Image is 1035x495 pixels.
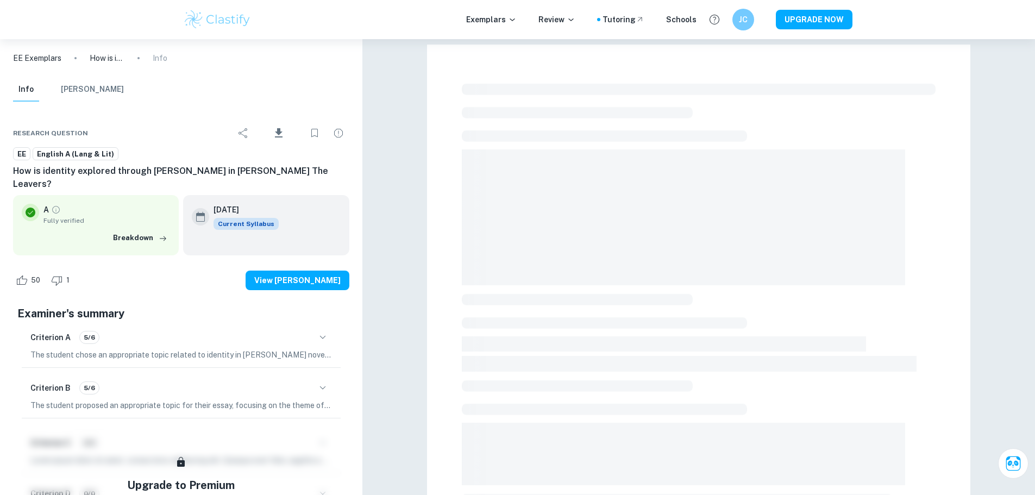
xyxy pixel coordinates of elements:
h6: Criterion A [30,331,71,343]
div: Bookmark [304,122,325,144]
a: Tutoring [603,14,644,26]
div: Dislike [48,272,76,289]
a: EE Exemplars [13,52,61,64]
span: English A (Lang & Lit) [33,149,118,160]
p: Review [538,14,575,26]
span: Current Syllabus [214,218,279,230]
h6: [DATE] [214,204,270,216]
button: Info [13,78,39,102]
span: EE [14,149,30,160]
p: Info [153,52,167,64]
h5: Upgrade to Premium [127,477,235,493]
h6: JC [737,14,749,26]
span: 50 [25,275,46,286]
h5: Examiner's summary [17,305,345,322]
p: The student chose an appropriate topic related to identity in [PERSON_NAME] novel "The Leavers", ... [30,349,332,361]
button: Help and Feedback [705,10,724,29]
button: UPGRADE NOW [776,10,852,29]
span: 5/6 [80,383,99,393]
p: The student proposed an appropriate topic for their essay, focusing on the theme of identity thro... [30,399,332,411]
h6: Criterion B [30,382,71,394]
a: English A (Lang & Lit) [33,147,118,161]
a: Grade fully verified [51,205,61,215]
div: Report issue [328,122,349,144]
button: Ask Clai [998,448,1028,479]
div: Like [13,272,46,289]
div: This exemplar is based on the current syllabus. Feel free to refer to it for inspiration/ideas wh... [214,218,279,230]
h6: How is identity explored through [PERSON_NAME] in [PERSON_NAME] The Leavers? [13,165,349,191]
p: A [43,204,49,216]
span: Fully verified [43,216,170,225]
span: Research question [13,128,88,138]
span: 5/6 [80,333,99,342]
div: Download [256,119,302,147]
a: EE [13,147,30,161]
img: Clastify logo [183,9,252,30]
span: 1 [60,275,76,286]
button: [PERSON_NAME] [61,78,124,102]
button: JC [732,9,754,30]
p: Exemplars [466,14,517,26]
div: Share [233,122,254,144]
button: Breakdown [110,230,170,246]
a: Schools [666,14,697,26]
p: How is identity explored through [PERSON_NAME] in [PERSON_NAME] The Leavers? [90,52,124,64]
button: View [PERSON_NAME] [246,271,349,290]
